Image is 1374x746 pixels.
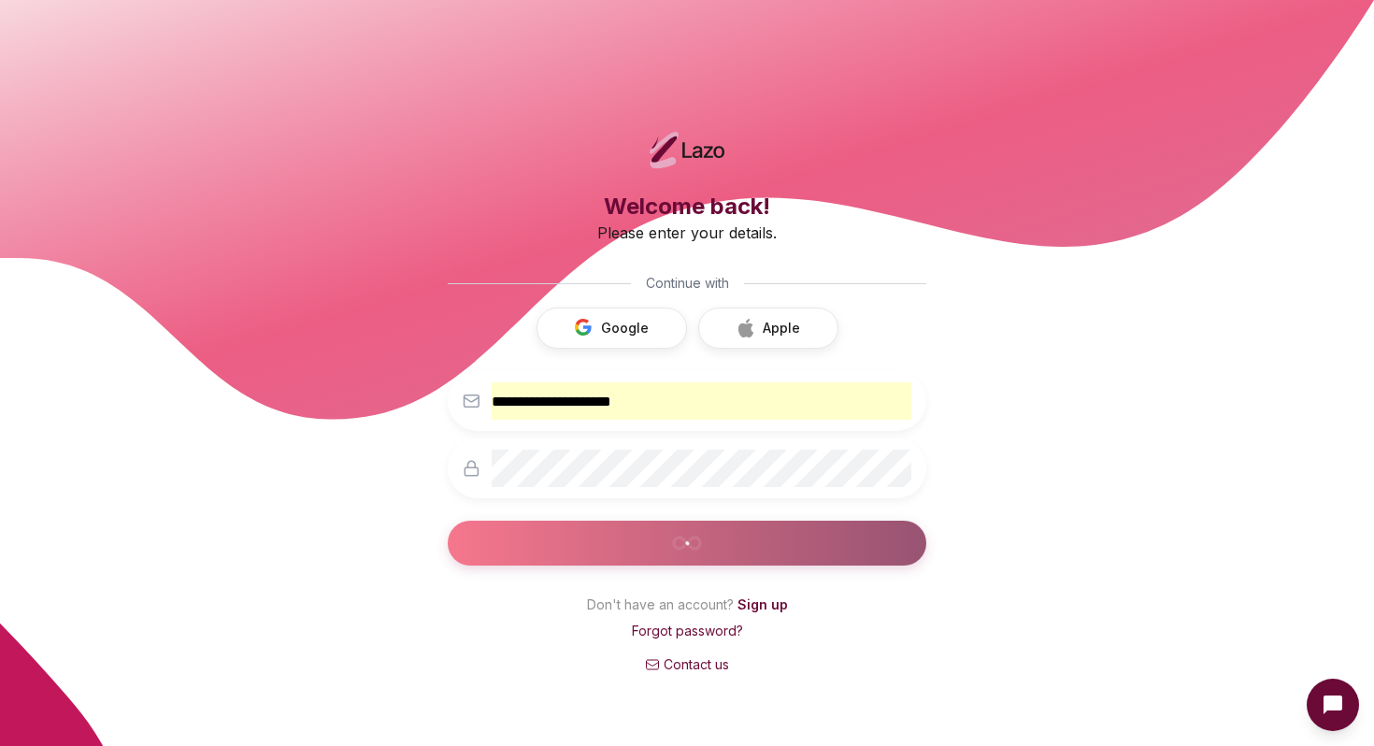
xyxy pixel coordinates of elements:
[537,308,687,349] button: Google
[448,222,926,244] p: Please enter your details.
[646,274,729,293] span: Continue with
[698,308,838,349] button: Apple
[1307,679,1359,731] button: Open Intercom messenger
[632,623,743,638] a: Forgot password?
[448,595,926,622] p: Don't have an account?
[448,655,926,674] a: Contact us
[448,192,926,222] h3: Welcome back!
[737,596,788,612] a: Sign up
